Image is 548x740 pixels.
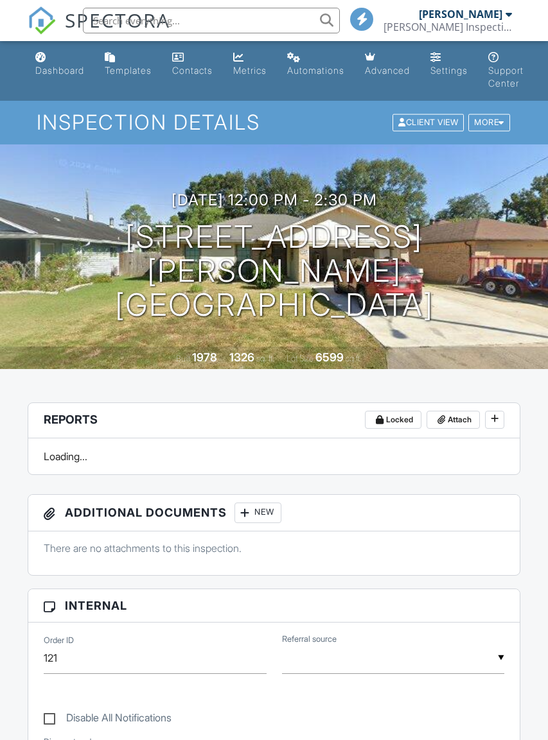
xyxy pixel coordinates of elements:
div: Settings [430,65,468,76]
div: Arthur Inspection Services [384,21,512,33]
div: Templates [105,65,152,76]
a: Dashboard [30,46,89,83]
div: Automations [287,65,344,76]
a: Contacts [167,46,218,83]
a: Templates [100,46,157,83]
div: Advanced [365,65,410,76]
label: Referral source [282,633,337,645]
span: Lot Size [287,354,314,363]
a: Automations (Basic) [282,46,349,83]
h1: Inspection Details [37,111,511,133]
input: Search everything... [83,8,340,33]
div: Contacts [172,65,213,76]
a: Client View [391,117,467,126]
a: Advanced [360,46,415,83]
span: SPECTORA [65,6,170,33]
p: There are no attachments to this inspection. [44,541,505,555]
h1: [STREET_ADDRESS][PERSON_NAME] [GEOGRAPHIC_DATA] [21,220,527,322]
a: Settings [425,46,473,83]
h3: [DATE] 12:00 pm - 2:30 pm [172,191,377,209]
span: sq.ft. [346,354,362,363]
span: sq. ft. [256,354,274,363]
div: Dashboard [35,65,84,76]
img: The Best Home Inspection Software - Spectora [28,6,56,35]
div: 6599 [315,350,344,364]
div: Support Center [488,65,524,89]
label: Order ID [44,635,74,646]
div: 1326 [229,350,254,364]
span: Built [176,354,190,363]
div: 1978 [192,350,217,364]
div: Metrics [233,65,267,76]
label: Disable All Notifications [44,712,172,728]
a: Support Center [483,46,529,96]
div: More [468,114,510,132]
h3: Additional Documents [28,495,520,531]
a: Metrics [228,46,272,83]
div: [PERSON_NAME] [419,8,502,21]
h3: Internal [28,589,520,623]
div: New [234,503,281,523]
div: Client View [393,114,464,132]
a: SPECTORA [28,17,170,44]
